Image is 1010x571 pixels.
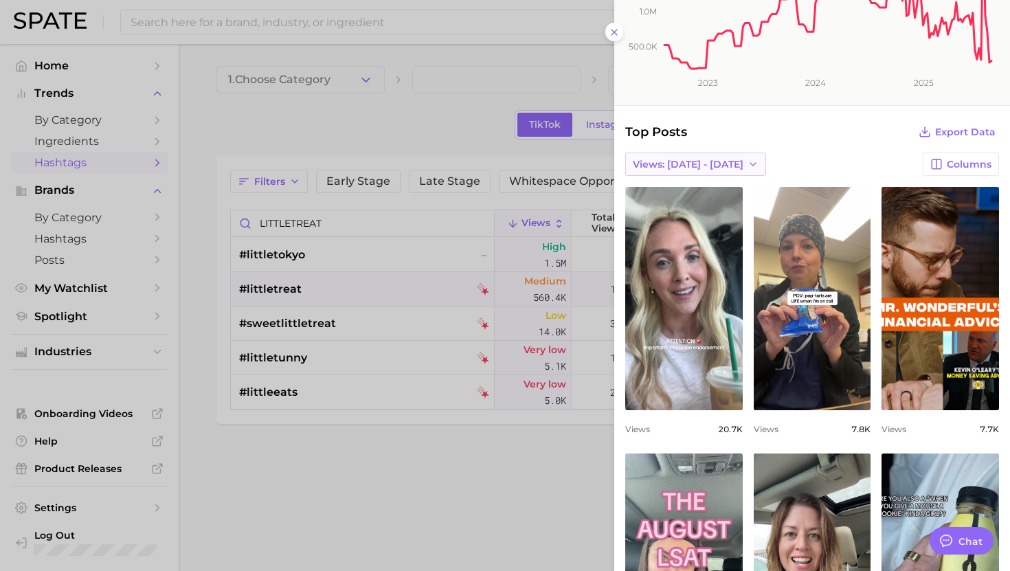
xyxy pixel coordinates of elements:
[851,424,871,434] span: 7.8k
[935,126,996,138] span: Export Data
[754,424,778,434] span: Views
[980,424,999,434] span: 7.7k
[882,424,906,434] span: Views
[640,6,657,16] tspan: 1.0m
[805,78,826,88] tspan: 2024
[625,122,687,142] span: Top Posts
[625,424,650,434] span: Views
[625,153,766,176] button: Views: [DATE] - [DATE]
[698,78,718,88] tspan: 2023
[633,159,743,170] span: Views: [DATE] - [DATE]
[915,122,999,142] button: Export Data
[914,78,934,88] tspan: 2025
[947,159,991,170] span: Columns
[629,41,658,52] tspan: 500.0k
[718,424,743,434] span: 20.7k
[923,153,999,176] button: Columns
